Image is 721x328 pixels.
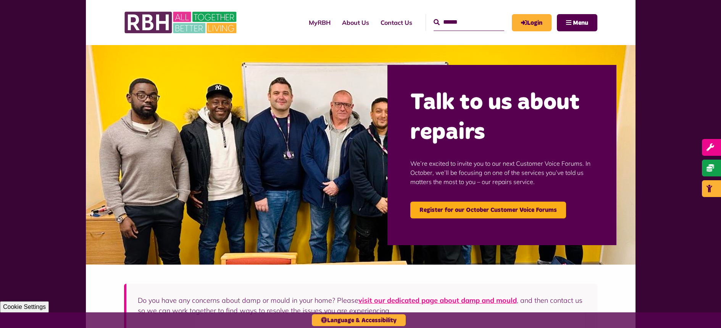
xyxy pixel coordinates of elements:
span: Menu [573,20,588,26]
a: visit our dedicated page about damp and mould [358,296,517,305]
a: Register for our October Customer Voice Forums [410,202,566,218]
a: Contact Us [375,12,418,33]
button: Language & Accessibility [312,314,406,326]
a: MyRBH [512,14,552,31]
p: Do you have any concerns about damp or mould in your home? Please , and then contact us so we can... [138,295,586,316]
button: Navigation [557,14,597,31]
a: MyRBH [303,12,336,33]
p: We’re excited to invite you to our next Customer Voice Forums. In October, we’ll be focusing on o... [410,147,594,198]
img: RBH [124,8,239,37]
a: About Us [336,12,375,33]
h2: Talk to us about repairs [410,88,594,147]
img: Group photo of customers and colleagues at the Lighthouse Project [86,45,636,265]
